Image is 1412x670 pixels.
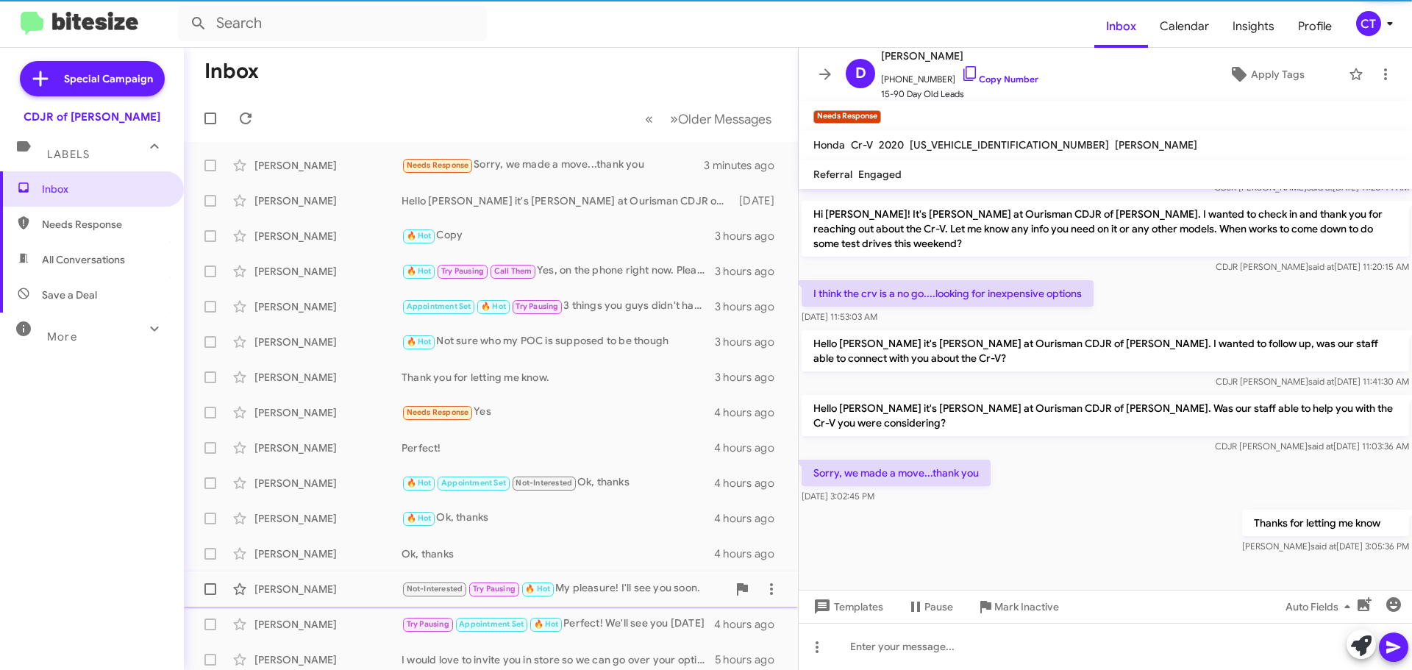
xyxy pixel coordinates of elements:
span: Appointment Set [459,619,524,629]
span: Pause [924,594,953,620]
span: Not-Interested [407,584,463,594]
div: [PERSON_NAME] [254,582,402,596]
div: My pleasure! I'll see you soon. [402,580,727,597]
div: 5 hours ago [715,652,786,667]
span: said at [1308,441,1333,452]
span: Special Campaign [64,71,153,86]
div: 3 hours ago [715,299,786,314]
button: Templates [799,594,895,620]
div: CT [1356,11,1381,36]
nav: Page navigation example [637,104,780,134]
span: Try Pausing [407,619,449,629]
button: Apply Tags [1191,61,1341,88]
span: D [855,62,866,85]
span: Honda [813,138,845,152]
div: [PERSON_NAME] [254,158,402,173]
div: Copy [402,227,715,244]
a: Calendar [1148,5,1221,48]
button: Previous [636,104,662,134]
div: [PERSON_NAME] [254,370,402,385]
p: Thanks for letting me know [1242,510,1409,536]
div: 4 hours ago [714,441,786,455]
button: Mark Inactive [965,594,1071,620]
span: [DATE] 3:02:45 PM [802,491,874,502]
span: said at [1308,376,1334,387]
a: Inbox [1094,5,1148,48]
span: CDJR [PERSON_NAME] [DATE] 11:03:36 AM [1215,441,1409,452]
span: Call Them [494,266,532,276]
small: Needs Response [813,110,881,124]
span: Older Messages [678,111,771,127]
span: said at [1311,541,1336,552]
div: [PERSON_NAME] [254,546,402,561]
button: Auto Fields [1274,594,1368,620]
div: 3 hours ago [715,264,786,279]
span: 🔥 Hot [407,266,432,276]
div: Perfect! [402,441,714,455]
span: said at [1308,261,1334,272]
div: [PERSON_NAME] [254,476,402,491]
div: 3 things you guys didn't have the r/t dodge charger Daytona ready to test drive .... You didn't w... [402,298,715,315]
span: Appointment Set [407,302,471,311]
span: 2020 [879,138,904,152]
div: Ok, thanks [402,546,714,561]
div: Sorry, we made a move...thank you [402,157,704,174]
span: 🔥 Hot [534,619,559,629]
span: 🔥 Hot [525,584,550,594]
span: Referral [813,168,852,181]
a: Profile [1286,5,1344,48]
span: 🔥 Hot [407,231,432,240]
span: Engaged [858,168,902,181]
div: 3 hours ago [715,370,786,385]
span: Appointment Set [441,478,506,488]
input: Search [178,6,487,41]
span: Try Pausing [516,302,558,311]
div: [PERSON_NAME] [254,511,402,526]
span: [PERSON_NAME] [881,47,1038,65]
div: 4 hours ago [714,405,786,420]
div: [PERSON_NAME] [254,652,402,667]
div: Ok, thanks [402,510,714,527]
span: 🔥 Hot [407,513,432,523]
a: Special Campaign [20,61,165,96]
span: Inbox [42,182,167,196]
div: [PERSON_NAME] [254,299,402,314]
button: Pause [895,594,965,620]
div: Not sure who my POC is supposed to be though [402,333,715,350]
div: Perfect! We'll see you [DATE] [402,616,714,632]
button: CT [1344,11,1396,36]
span: Not-Interested [516,478,572,488]
div: [PERSON_NAME] [254,441,402,455]
div: 4 hours ago [714,546,786,561]
span: 🔥 Hot [407,337,432,346]
span: « [645,110,653,128]
div: 3 hours ago [715,229,786,243]
span: Cr-V [851,138,873,152]
div: CDJR of [PERSON_NAME] [24,110,160,124]
div: Hello [PERSON_NAME] it's [PERSON_NAME] at Ourisman CDJR of [PERSON_NAME]. Was our staff able to h... [402,193,732,208]
span: CDJR [PERSON_NAME] [DATE] 11:41:30 AM [1216,376,1409,387]
span: » [670,110,678,128]
span: [US_VEHICLE_IDENTIFICATION_NUMBER] [910,138,1109,152]
div: I would love to invite you in store so we can go over your options? [402,652,715,667]
span: [PERSON_NAME] [1115,138,1197,152]
span: 🔥 Hot [407,478,432,488]
a: Insights [1221,5,1286,48]
span: Mark Inactive [994,594,1059,620]
div: 4 hours ago [714,511,786,526]
span: Templates [810,594,883,620]
span: CDJR [PERSON_NAME] [DATE] 11:20:15 AM [1216,261,1409,272]
span: [PERSON_NAME] [DATE] 3:05:36 PM [1242,541,1409,552]
span: Needs Response [407,160,469,170]
div: [PERSON_NAME] [254,193,402,208]
span: Needs Response [42,217,167,232]
span: Labels [47,148,90,161]
div: [PERSON_NAME] [254,617,402,632]
span: Try Pausing [441,266,484,276]
span: [DATE] 11:53:03 AM [802,311,877,322]
a: Copy Number [961,74,1038,85]
div: Yes [402,404,714,421]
